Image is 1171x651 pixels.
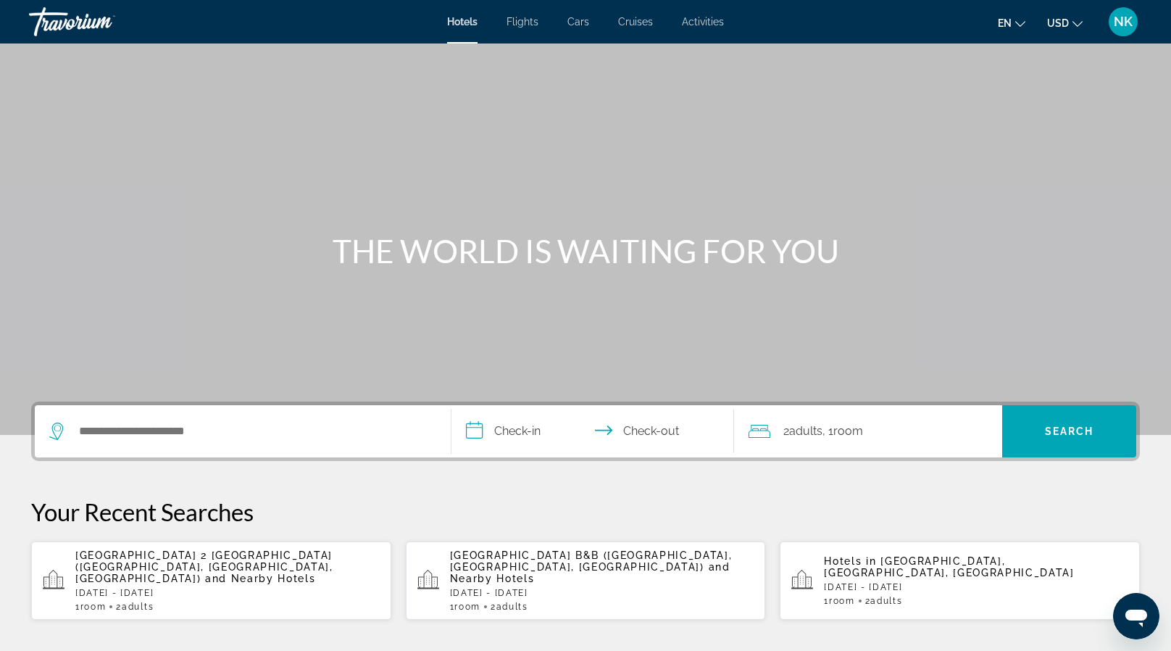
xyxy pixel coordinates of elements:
[205,573,316,584] span: and Nearby Hotels
[450,550,733,573] span: [GEOGRAPHIC_DATA] B&B ([GEOGRAPHIC_DATA], [GEOGRAPHIC_DATA], [GEOGRAPHIC_DATA])
[1047,17,1069,29] span: USD
[1104,7,1142,37] button: User Menu
[406,541,766,621] button: [GEOGRAPHIC_DATA] B&B ([GEOGRAPHIC_DATA], [GEOGRAPHIC_DATA], [GEOGRAPHIC_DATA]) and Nearby Hotels...
[507,16,538,28] a: Flights
[35,405,1136,457] div: Search widget
[824,582,1128,592] p: [DATE] - [DATE]
[734,405,1002,457] button: Travelers: 2 adults, 0 children
[998,17,1012,29] span: en
[824,596,854,606] span: 1
[998,12,1025,33] button: Change language
[829,596,855,606] span: Room
[122,602,154,612] span: Adults
[783,421,822,441] span: 2
[865,596,903,606] span: 2
[450,561,730,584] span: and Nearby Hotels
[491,602,528,612] span: 2
[29,3,174,41] a: Travorium
[314,232,857,270] h1: THE WORLD IS WAITING FOR YOU
[780,541,1140,621] button: Hotels in [GEOGRAPHIC_DATA], [GEOGRAPHIC_DATA], [GEOGRAPHIC_DATA][DATE] - [DATE]1Room2Adults
[1113,593,1159,639] iframe: Button to launch messaging window
[31,541,391,621] button: [GEOGRAPHIC_DATA] 2 [GEOGRAPHIC_DATA] ([GEOGRAPHIC_DATA], [GEOGRAPHIC_DATA], [GEOGRAPHIC_DATA]) a...
[75,602,106,612] span: 1
[78,420,429,442] input: Search hotel destination
[450,588,754,598] p: [DATE] - [DATE]
[789,424,822,438] span: Adults
[618,16,653,28] a: Cruises
[496,602,528,612] span: Adults
[454,602,480,612] span: Room
[870,596,902,606] span: Adults
[824,555,1074,579] span: [GEOGRAPHIC_DATA], [GEOGRAPHIC_DATA], [GEOGRAPHIC_DATA]
[1002,405,1136,457] button: Search
[1045,426,1094,437] span: Search
[447,16,478,28] a: Hotels
[822,421,863,441] span: , 1
[116,602,154,612] span: 2
[451,405,734,457] button: Select check in and out date
[833,424,863,438] span: Room
[80,602,107,612] span: Room
[75,588,380,598] p: [DATE] - [DATE]
[1114,14,1133,29] span: NK
[31,497,1140,526] p: Your Recent Searches
[75,550,333,584] span: [GEOGRAPHIC_DATA] 2 [GEOGRAPHIC_DATA] ([GEOGRAPHIC_DATA], [GEOGRAPHIC_DATA], [GEOGRAPHIC_DATA])
[1047,12,1083,33] button: Change currency
[567,16,589,28] a: Cars
[682,16,724,28] a: Activities
[450,602,480,612] span: 1
[824,555,876,567] span: Hotels in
